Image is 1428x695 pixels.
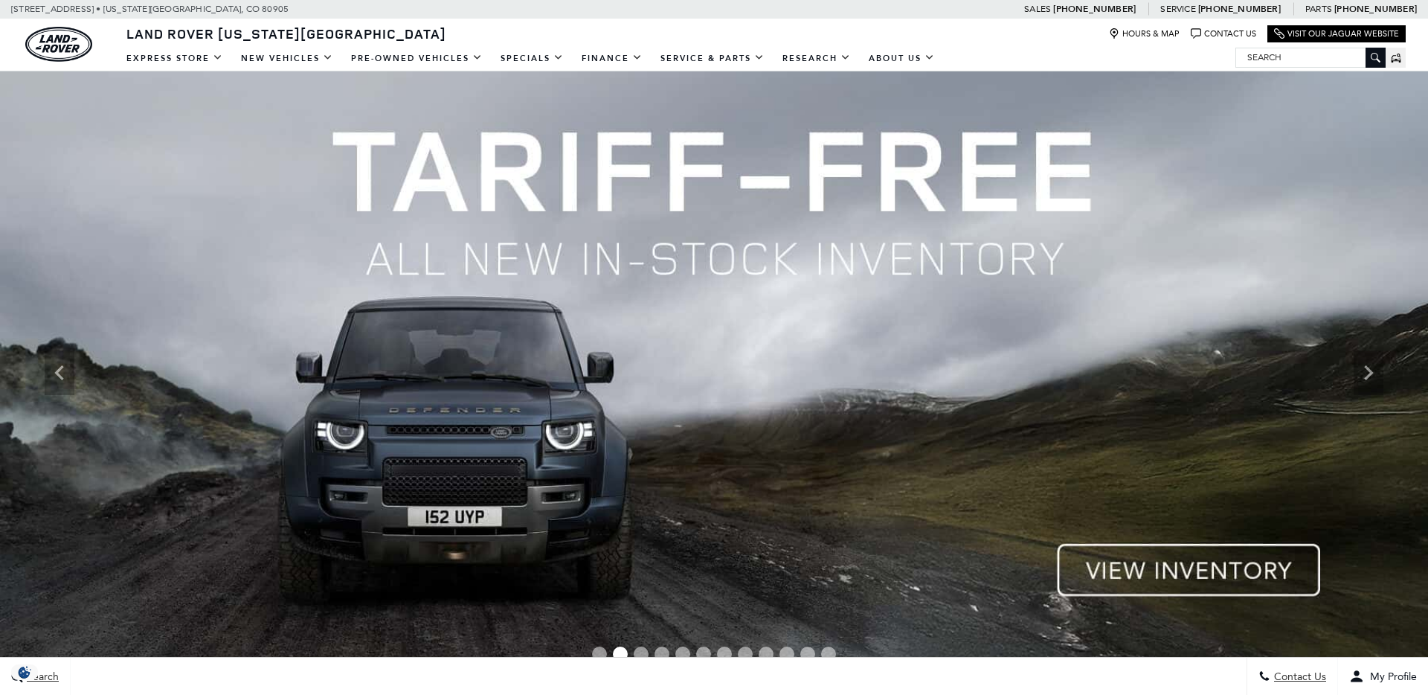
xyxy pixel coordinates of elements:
[800,647,815,662] span: Go to slide 11
[118,45,944,71] nav: Main Navigation
[1305,4,1332,14] span: Parts
[1191,28,1256,39] a: Contact Us
[7,664,42,680] section: Click to Open Cookie Consent Modal
[1364,670,1417,683] span: My Profile
[1198,3,1281,15] a: [PHONE_NUMBER]
[613,647,628,662] span: Go to slide 2
[634,647,649,662] span: Go to slide 3
[592,647,607,662] span: Go to slide 1
[821,647,836,662] span: Go to slide 12
[1236,48,1385,66] input: Search
[45,350,74,395] div: Previous
[759,647,773,662] span: Go to slide 9
[1160,4,1195,14] span: Service
[652,45,773,71] a: Service & Parts
[492,45,573,71] a: Specials
[11,4,289,14] a: [STREET_ADDRESS] • [US_STATE][GEOGRAPHIC_DATA], CO 80905
[696,647,711,662] span: Go to slide 6
[1338,658,1428,695] button: Open user profile menu
[1024,4,1051,14] span: Sales
[25,27,92,62] a: land-rover
[738,647,753,662] span: Go to slide 8
[1334,3,1417,15] a: [PHONE_NUMBER]
[1109,28,1180,39] a: Hours & Map
[654,647,669,662] span: Go to slide 4
[126,25,446,42] span: Land Rover [US_STATE][GEOGRAPHIC_DATA]
[860,45,944,71] a: About Us
[773,45,860,71] a: Research
[118,45,232,71] a: EXPRESS STORE
[342,45,492,71] a: Pre-Owned Vehicles
[7,664,42,680] img: Opt-Out Icon
[232,45,342,71] a: New Vehicles
[573,45,652,71] a: Finance
[1354,350,1383,395] div: Next
[1270,670,1326,683] span: Contact Us
[717,647,732,662] span: Go to slide 7
[675,647,690,662] span: Go to slide 5
[1053,3,1136,15] a: [PHONE_NUMBER]
[25,27,92,62] img: Land Rover
[1274,28,1399,39] a: Visit Our Jaguar Website
[118,25,455,42] a: Land Rover [US_STATE][GEOGRAPHIC_DATA]
[779,647,794,662] span: Go to slide 10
